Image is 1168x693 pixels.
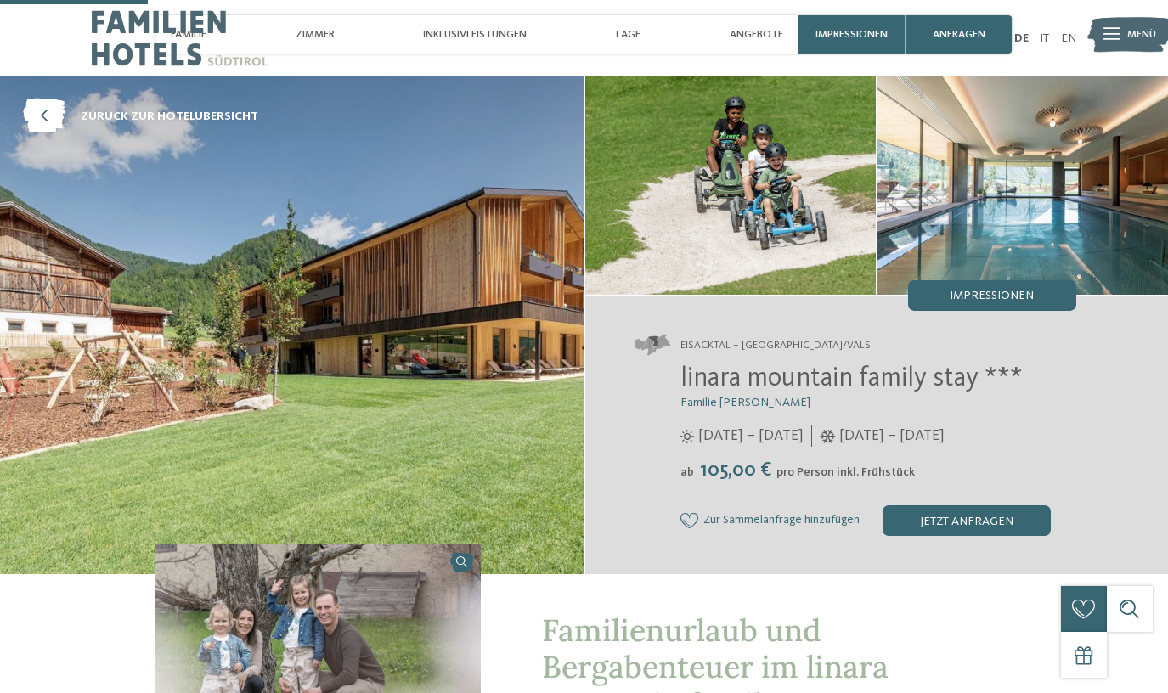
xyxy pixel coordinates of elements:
[680,430,694,443] i: Öffnungszeiten im Sommer
[680,365,1023,392] span: linara mountain family stay ***
[776,466,915,478] span: pro Person inkl. Frühstück
[680,338,871,353] span: Eisacktal – [GEOGRAPHIC_DATA]/Vals
[680,466,694,478] span: ab
[883,505,1051,536] div: jetzt anfragen
[820,430,836,443] i: Öffnungszeiten im Winter
[950,290,1034,301] span: Impressionen
[1040,32,1049,44] a: IT
[877,76,1168,295] img: Der Ort für Little Nature Ranger in Vals
[1014,32,1029,44] a: DE
[1127,27,1156,42] span: Menü
[703,514,860,527] span: Zur Sammelanfrage hinzufügen
[1061,32,1076,44] a: EN
[81,108,258,125] span: zurück zur Hotelübersicht
[839,425,945,447] span: [DATE] – [DATE]
[680,397,810,408] span: Familie [PERSON_NAME]
[698,425,804,447] span: [DATE] – [DATE]
[585,76,876,295] img: Der Ort für Little Nature Ranger in Vals
[696,460,775,481] span: 105,00 €
[23,99,258,134] a: zurück zur Hotelübersicht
